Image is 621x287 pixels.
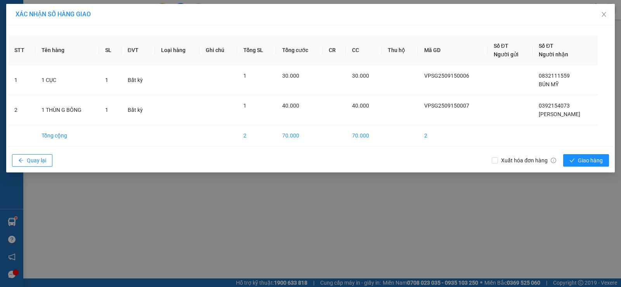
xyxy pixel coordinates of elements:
[346,125,382,146] td: 70.000
[35,35,99,65] th: Tên hàng
[35,65,99,95] td: 1 CỤC
[8,35,35,65] th: STT
[418,125,487,146] td: 2
[418,35,487,65] th: Mã GD
[27,156,46,165] span: Quay lại
[563,154,609,167] button: checkGiao hàng
[539,111,580,117] span: [PERSON_NAME]
[155,35,199,65] th: Loại hàng
[18,158,24,164] span: arrow-left
[16,10,91,18] span: XÁC NHẬN SỐ HÀNG GIAO
[276,125,323,146] td: 70.000
[35,125,99,146] td: Tổng cộng
[237,35,276,65] th: Tổng SL
[237,125,276,146] td: 2
[601,11,607,17] span: close
[424,103,469,109] span: VPSG2509150007
[8,95,35,125] td: 2
[494,43,508,49] span: Số ĐT
[424,73,469,79] span: VPSG2509150006
[352,103,369,109] span: 40.000
[121,95,155,125] td: Bất kỳ
[8,65,35,95] td: 1
[539,81,559,87] span: BÚN MỸ
[498,156,559,165] span: Xuất hóa đơn hàng
[35,95,99,125] td: 1 THÙN G BÔNG
[243,73,246,79] span: 1
[551,158,556,163] span: info-circle
[105,77,108,83] span: 1
[243,103,246,109] span: 1
[382,35,418,65] th: Thu hộ
[323,35,346,65] th: CR
[539,51,568,57] span: Người nhận
[539,73,570,79] span: 0832111559
[282,103,299,109] span: 40.000
[12,154,52,167] button: arrow-leftQuay lại
[593,4,615,26] button: Close
[352,73,369,79] span: 30.000
[494,51,519,57] span: Người gửi
[539,43,553,49] span: Số ĐT
[121,35,155,65] th: ĐVT
[121,65,155,95] td: Bất kỳ
[569,158,575,164] span: check
[105,107,108,113] span: 1
[282,73,299,79] span: 30.000
[346,35,382,65] th: CC
[99,35,121,65] th: SL
[276,35,323,65] th: Tổng cước
[539,103,570,109] span: 0392154073
[578,156,603,165] span: Giao hàng
[199,35,237,65] th: Ghi chú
